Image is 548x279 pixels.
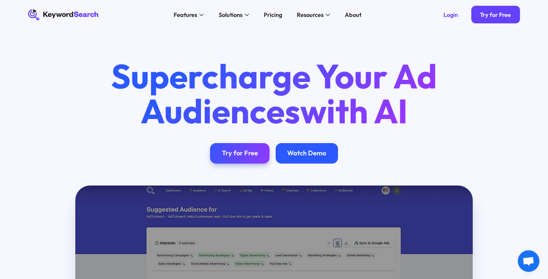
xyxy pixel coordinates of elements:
h1: Supercharge Your Ad Audiences [97,59,450,128]
a: Try for Free [210,143,269,164]
div: Pricing [264,10,282,19]
div: Solutions [218,10,242,19]
a: Login [435,6,467,23]
a: Pricing [259,9,286,21]
div: Login [444,11,458,18]
div: About [345,10,361,19]
div: Try for Free [480,11,511,18]
div: Try for Free [222,149,258,157]
a: About [340,9,366,21]
a: Open chat [518,250,539,272]
div: Resources [297,10,323,19]
span: with AI [300,90,408,132]
a: Try for Free [471,6,520,23]
div: Features [174,10,197,19]
div: Watch Demo [287,149,326,157]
